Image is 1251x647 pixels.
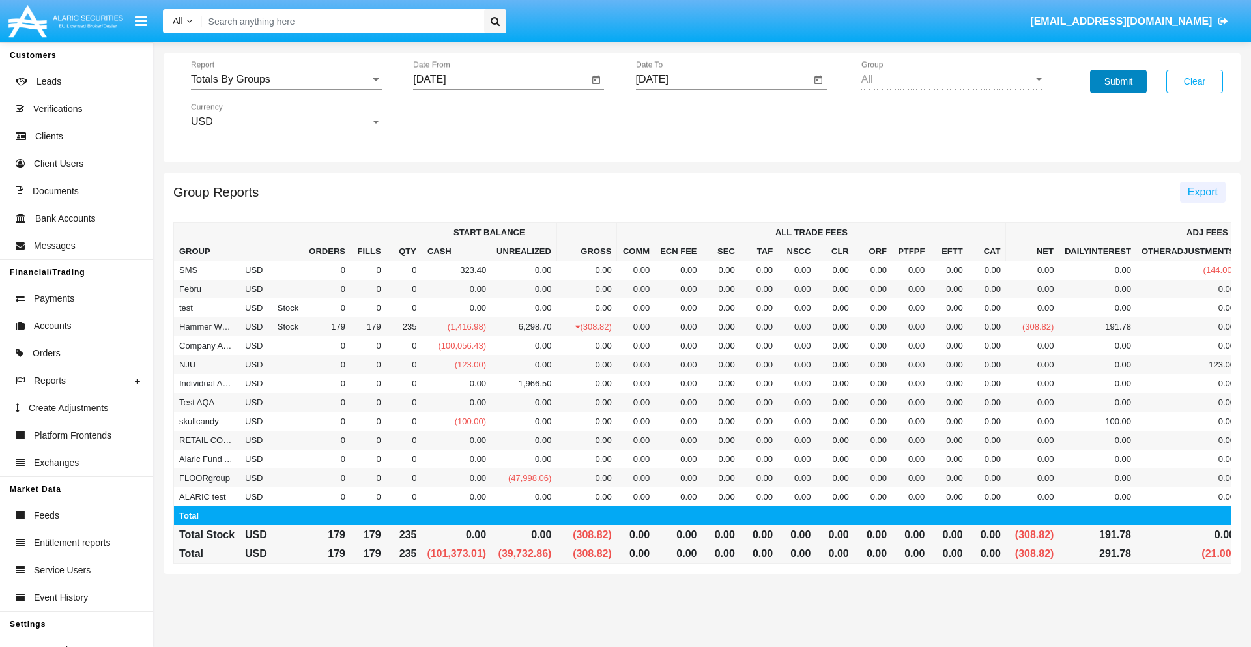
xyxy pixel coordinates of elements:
td: 0.00 [854,336,892,355]
td: 0.00 [556,261,616,280]
td: 0.00 [617,374,655,393]
td: 0.00 [1006,393,1059,412]
td: 0.00 [1136,374,1240,393]
td: 0.00 [617,261,655,280]
td: 0.00 [1059,261,1136,280]
td: 0 [304,412,351,431]
td: 0.00 [930,298,968,317]
td: 0.00 [1136,412,1240,431]
td: 0 [351,280,386,298]
span: Client Users [34,157,83,171]
td: 0 [386,355,422,374]
td: 0.00 [968,374,1006,393]
td: 0.00 [892,261,930,280]
td: 0.00 [617,336,655,355]
td: USD [240,374,272,393]
td: 0 [304,374,351,393]
td: 0 [304,336,351,355]
th: Start Balance [422,223,556,242]
th: Gross [556,223,616,261]
th: Comm [617,242,655,261]
span: Leads [36,75,61,89]
td: (100.00) [422,412,491,431]
span: [EMAIL_ADDRESS][DOMAIN_NAME] [1030,16,1212,27]
td: 0.00 [556,355,616,374]
td: 0.00 [968,412,1006,431]
button: Clear [1166,70,1223,93]
td: 0 [386,298,422,317]
td: USD [240,261,272,280]
td: 0.00 [892,412,930,431]
td: 0.00 [655,336,702,355]
td: 0.00 [968,261,1006,280]
td: 0.00 [655,355,702,374]
td: 0.00 [1006,336,1059,355]
td: 0.00 [778,336,816,355]
span: Create Adjustments [29,401,108,415]
th: Orders [304,223,351,261]
td: 0.00 [968,431,1006,450]
td: USD [240,317,272,336]
td: 0.00 [556,374,616,393]
td: 0.00 [816,298,854,317]
td: 0.00 [1006,412,1059,431]
button: Submit [1090,70,1147,93]
th: CLR [816,242,854,261]
td: USD [240,393,272,412]
td: 0.00 [702,261,740,280]
span: All [173,16,183,26]
td: 0.00 [491,412,556,431]
th: Sec [702,242,740,261]
td: 0 [386,393,422,412]
td: (308.82) [1006,317,1059,336]
td: Febru [174,280,240,298]
td: 0.00 [422,280,491,298]
span: Entitlement reports [34,536,111,550]
td: 0.00 [617,298,655,317]
td: 0.00 [1136,450,1240,468]
td: 0.00 [491,393,556,412]
td: 0.00 [740,336,778,355]
td: 0.00 [968,280,1006,298]
td: 0.00 [778,298,816,317]
span: Totals By Groups [191,74,270,85]
td: 0 [304,431,351,450]
td: 0.00 [968,355,1006,374]
td: 0.00 [655,393,702,412]
td: 0 [386,374,422,393]
th: CAT [968,242,1006,261]
td: 0.00 [617,468,655,487]
td: 0 [304,298,351,317]
td: 0.00 [930,393,968,412]
td: 0.00 [816,431,854,450]
td: 0.00 [617,317,655,336]
td: 0.00 [778,355,816,374]
td: 0.00 [655,298,702,317]
span: Export [1188,186,1218,197]
td: 0 [304,280,351,298]
th: Fills [351,223,386,261]
td: 0.00 [1006,450,1059,468]
td: 0.00 [854,355,892,374]
td: 0.00 [702,468,740,487]
td: 0.00 [816,317,854,336]
td: 0.00 [854,450,892,468]
td: 0 [386,336,422,355]
td: 0.00 [816,450,854,468]
td: 0 [351,374,386,393]
td: 0.00 [1006,374,1059,393]
th: All Trade Fees [617,223,1006,242]
td: 0.00 [1006,298,1059,317]
td: 0.00 [655,468,702,487]
td: 0.00 [556,431,616,450]
td: 0.00 [892,431,930,450]
td: 0.00 [740,280,778,298]
td: (308.82) [556,317,616,336]
td: 0.00 [854,412,892,431]
span: Exchanges [34,456,79,470]
td: 0.00 [556,298,616,317]
td: 0.00 [930,280,968,298]
td: 0.00 [816,374,854,393]
td: 235 [386,317,422,336]
td: Stock [272,298,304,317]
